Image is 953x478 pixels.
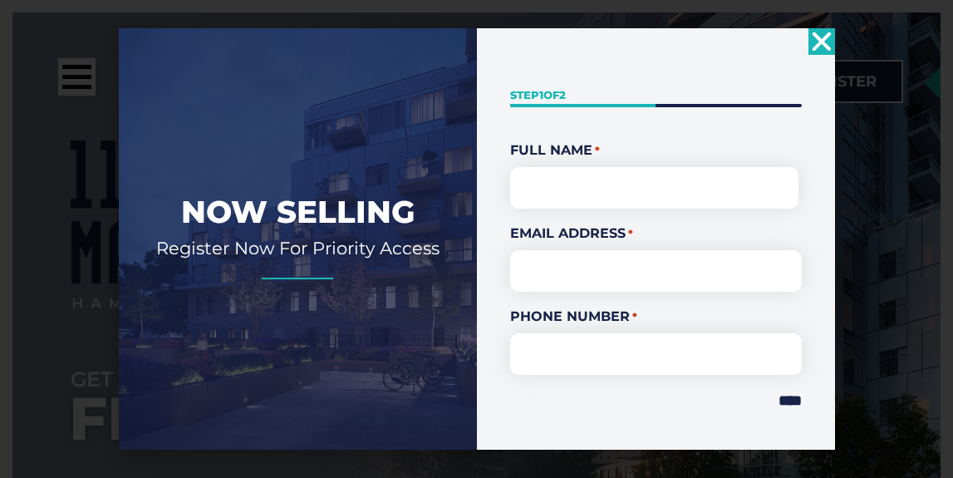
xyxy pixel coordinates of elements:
[559,88,566,101] span: 2
[808,28,835,55] a: Close
[144,192,452,232] h2: Now Selling
[510,87,802,103] p: Step of
[510,307,802,327] label: Phone Number
[539,88,543,101] span: 1
[510,224,802,244] label: Email Address
[510,140,802,160] legend: Full Name
[144,237,452,259] h2: Register Now For Priority Access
